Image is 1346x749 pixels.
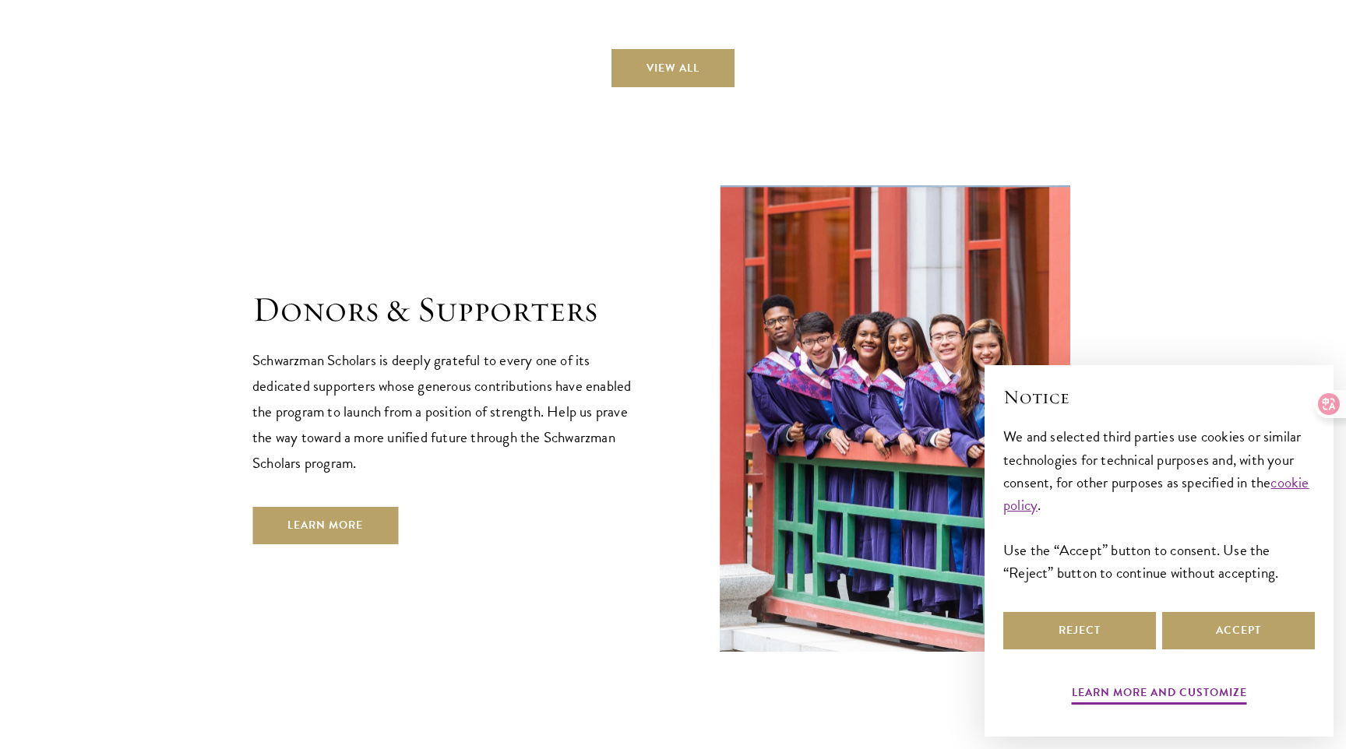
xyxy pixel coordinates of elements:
div: We and selected third parties use cookies or similar technologies for technical purposes and, wit... [1003,425,1315,583]
h1: Donors & Supporters [252,288,642,332]
p: Schwarzman Scholars is deeply grateful to every one of its dedicated supporters whose generous co... [252,347,642,476]
h2: Notice [1003,384,1315,410]
a: cookie policy [1003,471,1309,516]
button: Reject [1003,612,1156,649]
button: Learn more and customize [1072,683,1247,707]
button: Accept [1162,612,1315,649]
a: Learn More [252,507,398,544]
a: View All [611,49,735,86]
